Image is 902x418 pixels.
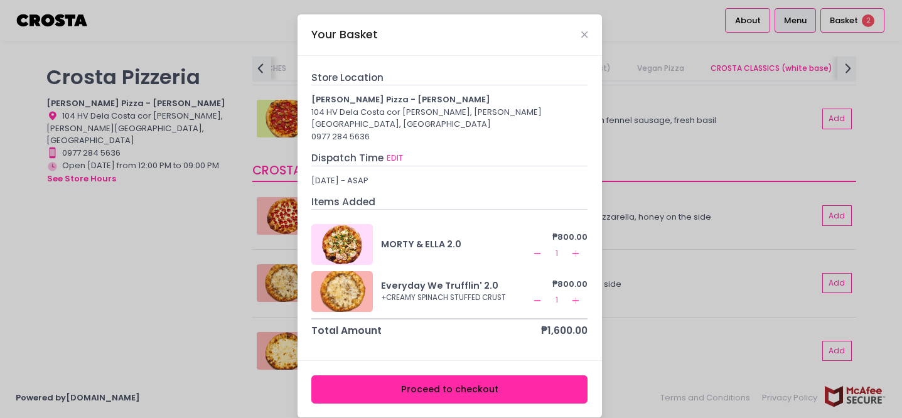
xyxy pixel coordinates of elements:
div: 0977 284 5636 [311,131,588,143]
button: Proceed to checkout [311,375,588,404]
div: Your Basket [311,26,378,43]
div: Everyday We Trufflin' 2.0 [381,279,530,292]
div: ₱1,600.00 [541,323,588,338]
div: + CREAMY SPINACH STUFFED CRUST [381,292,530,304]
button: EDIT [386,151,404,165]
div: ₱800.00 [530,231,588,244]
span: Dispatch Time [311,151,384,164]
div: MORTY & ELLA 2.0 [381,238,530,251]
button: Close [581,31,588,38]
div: Items Added [311,195,588,210]
div: [DATE] - ASAP [311,174,588,187]
b: [PERSON_NAME] Pizza - [PERSON_NAME] [311,94,490,105]
div: 104 HV Dela Costa cor [PERSON_NAME], [PERSON_NAME][GEOGRAPHIC_DATA], [GEOGRAPHIC_DATA] [311,106,588,131]
div: ₱800.00 [530,278,588,291]
div: Total Amount [311,323,382,338]
div: Store Location [311,70,588,85]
